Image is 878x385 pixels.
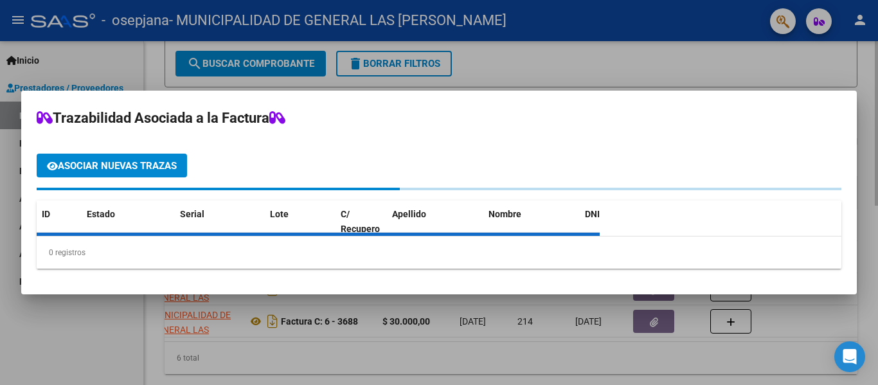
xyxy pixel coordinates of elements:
[387,201,483,243] datatable-header-cell: Apellido
[87,209,115,219] span: Estado
[42,209,50,219] span: ID
[37,106,841,130] h2: Trazabilidad Asociada a la Factura
[585,209,600,219] span: DNI
[336,201,387,243] datatable-header-cell: C/ Recupero
[37,154,187,177] button: Asociar nuevas trazas
[37,201,82,243] datatable-header-cell: ID
[392,209,426,219] span: Apellido
[488,209,521,219] span: Nombre
[82,201,175,243] datatable-header-cell: Estado
[580,201,650,243] datatable-header-cell: DNI
[341,209,380,234] span: C/ Recupero
[180,209,204,219] span: Serial
[483,201,580,243] datatable-header-cell: Nombre
[58,160,177,172] span: Asociar nuevas trazas
[270,209,289,219] span: Lote
[175,201,265,243] datatable-header-cell: Serial
[37,237,841,269] div: 0 registros
[834,341,865,372] div: Open Intercom Messenger
[265,201,336,243] datatable-header-cell: Lote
